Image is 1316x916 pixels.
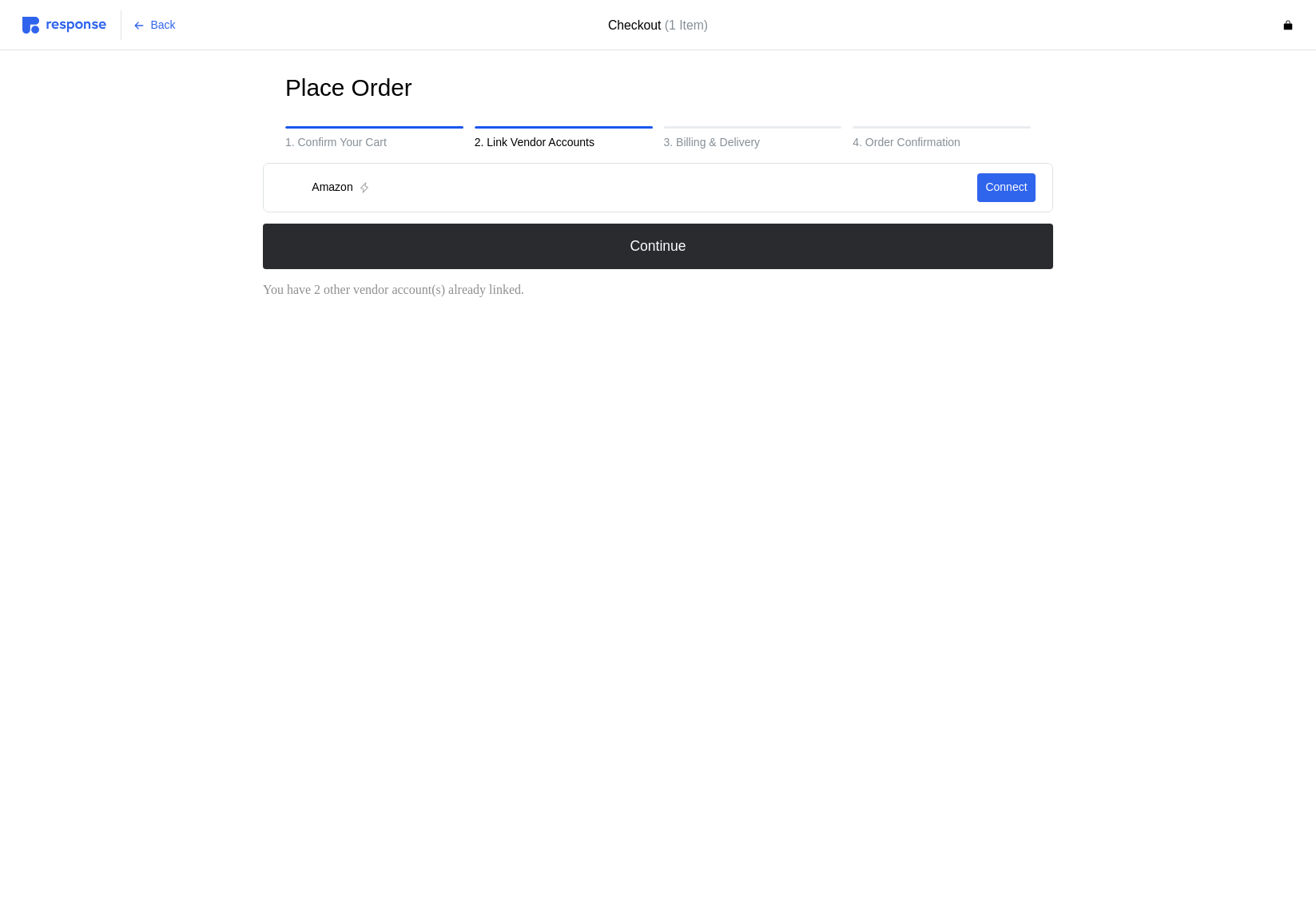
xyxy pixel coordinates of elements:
[665,18,708,32] span: (1 Item)
[263,280,1053,299] div: You have 2 other vendor account(s) already linked.
[312,179,352,196] p: Amazon
[985,179,1027,196] p: Connect
[608,15,708,35] h4: Checkout
[263,224,1053,269] button: Continue
[664,134,842,152] p: 3. Billing & Delivery
[285,73,412,104] h1: Place Order
[475,134,653,152] p: 2. Link Vendor Accounts
[151,17,176,34] p: Back
[853,134,1031,152] p: 4. Order Confirmation
[285,134,463,152] p: 1. Confirm Your Cart
[124,10,185,41] button: Back
[22,17,106,34] img: svg%3e
[630,235,686,258] p: Continue
[977,173,1036,202] button: Connect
